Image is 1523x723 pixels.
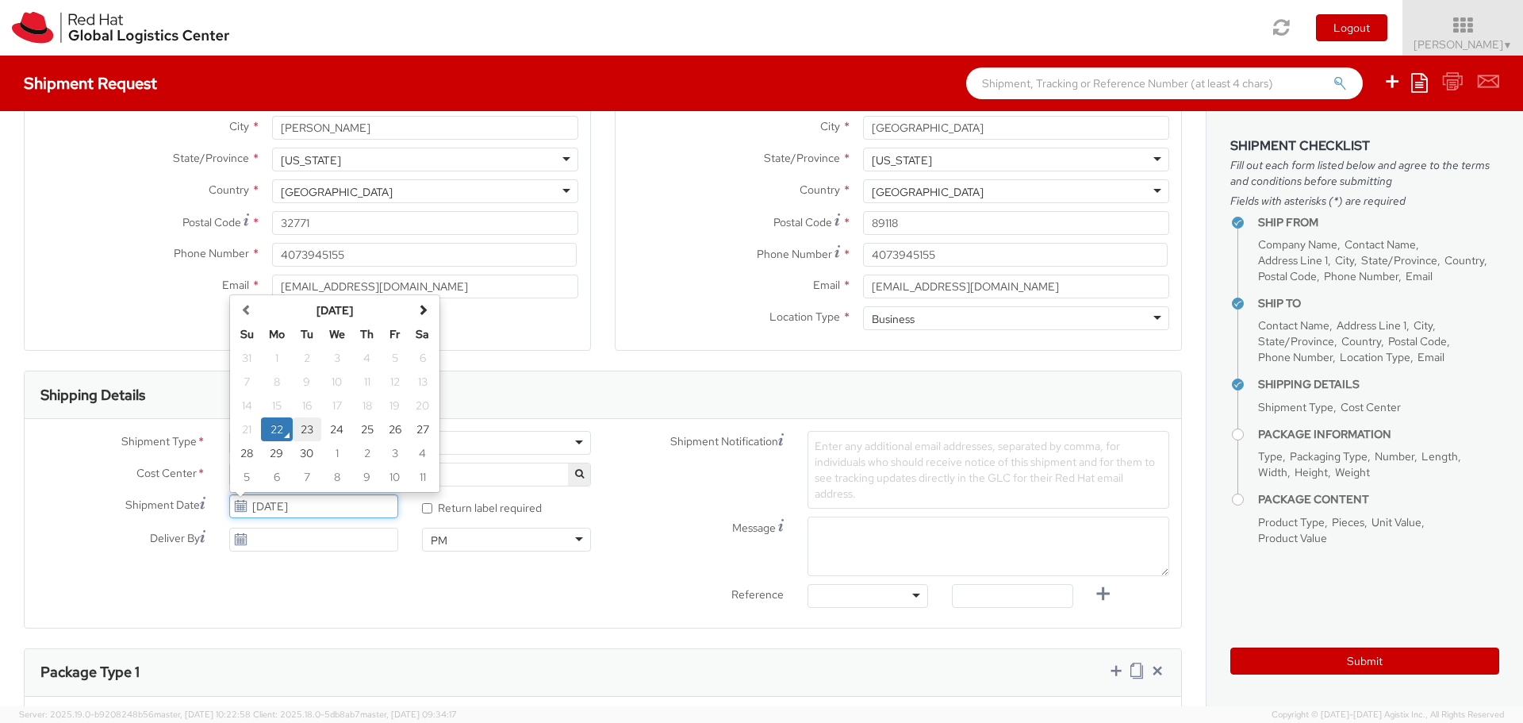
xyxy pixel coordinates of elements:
td: 30 [293,441,321,465]
span: Postal Code [182,215,241,229]
span: Message [732,521,776,535]
span: Shipment Type [1258,400,1333,414]
h4: Shipping Details [1258,379,1499,390]
span: Phone Number [1258,350,1333,364]
td: 5 [382,346,409,370]
button: Logout [1316,14,1387,41]
span: State/Province [173,151,249,165]
span: Phone Number [757,247,832,261]
span: Email [222,278,249,292]
h3: Shipment Checklist [1230,139,1499,153]
div: Business [872,311,915,327]
span: City [820,119,840,133]
td: 6 [409,346,436,370]
th: Select Month [261,298,409,322]
td: 11 [409,465,436,489]
td: 29 [261,441,293,465]
span: Postal Code [773,215,832,229]
td: 31 [233,346,261,370]
span: Next Month [417,304,428,315]
input: Return label required [422,503,432,513]
h4: Ship To [1258,298,1499,310]
td: 25 [353,417,382,441]
div: [GEOGRAPHIC_DATA] [281,184,393,200]
div: [US_STATE] [281,152,341,168]
span: Length [1421,449,1458,463]
span: master, [DATE] 10:22:58 [154,709,251,720]
td: 23 [293,417,321,441]
span: Phone Number [1324,269,1398,283]
h4: Package Content [1258,494,1499,506]
td: 19 [382,394,409,417]
span: Pieces [1332,515,1364,529]
span: Postal Code [1258,269,1317,283]
span: Copyright © [DATE]-[DATE] Agistix Inc., All Rights Reserved [1272,709,1504,721]
span: Country [1341,334,1381,348]
div: [US_STATE] [872,152,932,168]
td: 10 [382,465,409,489]
td: 5 [233,465,261,489]
span: State/Province [1258,334,1334,348]
span: Contact Name [1345,237,1416,252]
div: [GEOGRAPHIC_DATA] [872,184,984,200]
td: 16 [293,394,321,417]
span: Phone Number [174,246,249,260]
td: 2 [353,441,382,465]
th: Fr [382,322,409,346]
input: Shipment, Tracking or Reference Number (at least 4 chars) [966,67,1363,99]
td: 8 [261,370,293,394]
th: Th [353,322,382,346]
td: 2 [293,346,321,370]
span: Product Type [1258,515,1325,529]
td: 3 [382,441,409,465]
td: 3 [321,346,353,370]
th: Su [233,322,261,346]
td: 4 [353,346,382,370]
div: PM [431,533,447,548]
th: We [321,322,353,346]
td: 24 [321,417,353,441]
span: Unit Value [1371,515,1421,529]
h4: Ship From [1258,217,1499,229]
td: 14 [233,394,261,417]
span: State/Province [764,151,840,165]
td: 18 [353,394,382,417]
td: 13 [409,370,436,394]
td: 22 [261,417,293,441]
td: 7 [293,465,321,489]
td: 6 [261,465,293,489]
span: Reference [731,587,784,602]
span: Product Value [1258,531,1327,545]
span: Country [209,183,249,197]
span: State/Province [1361,253,1437,267]
span: City [1414,318,1433,333]
h3: Package Type 1 [40,664,140,680]
td: 27 [409,417,436,441]
span: Previous Month [241,304,252,315]
span: Country [1444,253,1484,267]
td: 21 [233,417,261,441]
button: Submit [1230,648,1499,675]
td: 20 [409,394,436,417]
span: Company Name [1258,237,1337,252]
td: 4 [409,441,436,465]
span: Address Line 1 [1337,318,1406,333]
span: Location Type [769,310,840,324]
td: 15 [261,394,293,417]
td: 9 [353,465,382,489]
td: 11 [353,370,382,394]
span: ▼ [1503,39,1513,52]
span: [PERSON_NAME] [1414,37,1513,52]
span: Shipment Notification [670,433,778,450]
h3: Shipping Details [40,387,145,403]
span: Enter any additional email addresses, separated by comma, for individuals who should receive noti... [815,439,1155,501]
span: Fill out each form listed below and agree to the terms and conditions before submitting [1230,157,1499,189]
label: Return label required [422,498,544,516]
span: Deliver By [150,530,200,547]
span: Shipment Type [121,433,197,452]
td: 8 [321,465,353,489]
td: 12 [382,370,409,394]
span: Height [1295,465,1328,479]
span: City [229,119,249,133]
span: Width [1258,465,1287,479]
